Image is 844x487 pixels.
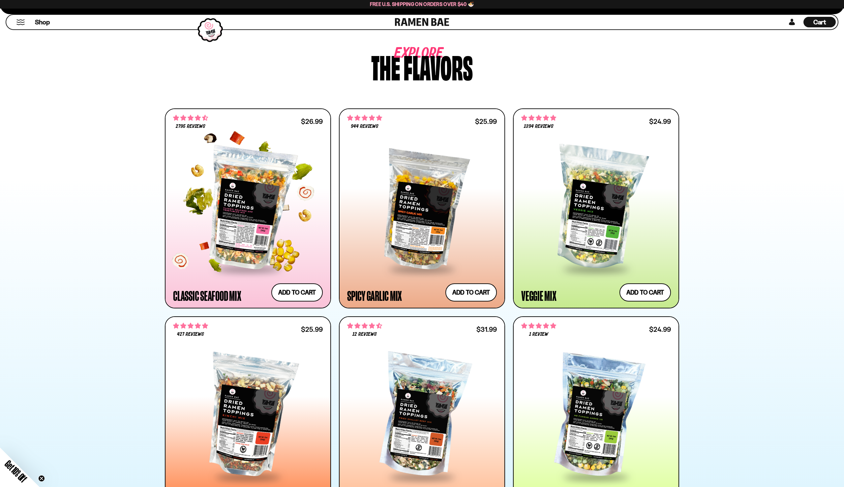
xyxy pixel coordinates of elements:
[476,326,497,332] div: $31.99
[521,322,556,330] span: 5.00 stars
[404,50,473,82] div: flavors
[513,108,679,308] a: 4.76 stars 1394 reviews $24.99 Veggie Mix Add to cart
[339,108,505,308] a: 4.75 stars 944 reviews $25.99 Spicy Garlic Mix Add to cart
[619,283,671,301] button: Add to cart
[173,322,208,330] span: 4.76 stars
[521,290,557,301] div: Veggie Mix
[347,290,402,301] div: Spicy Garlic Mix
[649,118,671,125] div: $24.99
[524,124,554,129] span: 1394 reviews
[370,1,474,7] span: Free U.S. Shipping on Orders over $40 🍜
[16,19,25,25] button: Mobile Menu Trigger
[347,322,382,330] span: 4.67 stars
[445,283,497,301] button: Add to cart
[347,114,382,122] span: 4.75 stars
[803,15,836,29] div: Cart
[35,18,50,27] span: Shop
[301,326,323,332] div: $25.99
[394,50,423,57] span: Explore
[351,124,378,129] span: 944 reviews
[173,290,241,301] div: Classic Seafood Mix
[521,114,556,122] span: 4.76 stars
[352,332,377,337] span: 12 reviews
[3,458,29,484] span: Get 10% Off
[813,18,826,26] span: Cart
[301,118,323,125] div: $26.99
[271,283,323,301] button: Add to cart
[35,17,50,27] a: Shop
[649,326,671,332] div: $24.99
[173,114,208,122] span: 4.68 stars
[371,50,400,82] div: The
[38,475,45,482] button: Close teaser
[165,108,331,308] a: 4.68 stars 2795 reviews $26.99 Classic Seafood Mix Add to cart
[475,118,497,125] div: $25.99
[177,332,204,337] span: 427 reviews
[529,332,548,337] span: 1 review
[176,124,205,129] span: 2795 reviews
